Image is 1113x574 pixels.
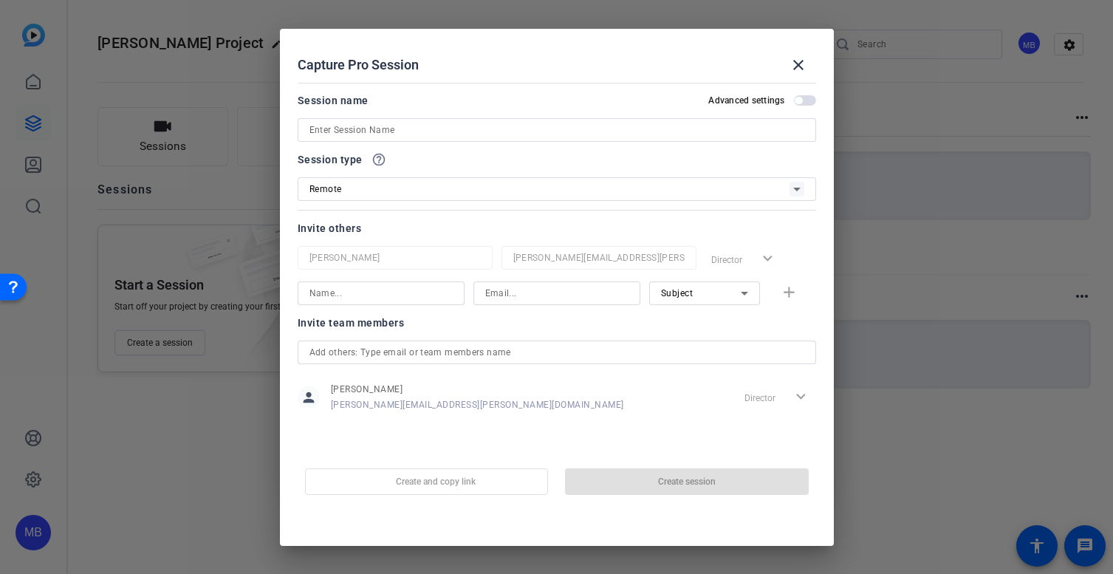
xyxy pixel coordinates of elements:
[309,284,453,302] input: Name...
[309,184,342,194] span: Remote
[309,121,804,139] input: Enter Session Name
[485,284,629,302] input: Email...
[298,314,816,332] div: Invite team members
[309,249,481,267] input: Name...
[661,288,694,298] span: Subject
[708,95,784,106] h2: Advanced settings
[298,47,816,83] div: Capture Pro Session
[309,344,804,361] input: Add others: Type email or team members name
[298,151,363,168] span: Session type
[790,56,807,74] mat-icon: close
[298,219,816,237] div: Invite others
[298,92,369,109] div: Session name
[371,152,386,167] mat-icon: help_outline
[331,399,624,411] span: [PERSON_NAME][EMAIL_ADDRESS][PERSON_NAME][DOMAIN_NAME]
[298,386,320,409] mat-icon: person
[331,383,624,395] span: [PERSON_NAME]
[513,249,685,267] input: Email...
